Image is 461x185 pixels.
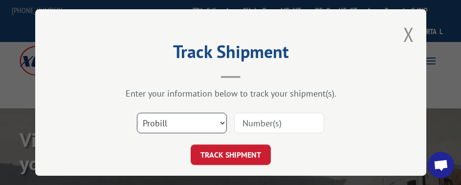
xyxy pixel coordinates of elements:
input: Number(s) [234,113,324,133]
h2: Track Shipment [84,45,377,63]
div: Open chat [428,152,454,178]
button: Close modal [403,21,414,47]
button: TRACK SHIPMENT [191,144,271,165]
div: Enter your information below to track your shipment(s). [84,88,377,99]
